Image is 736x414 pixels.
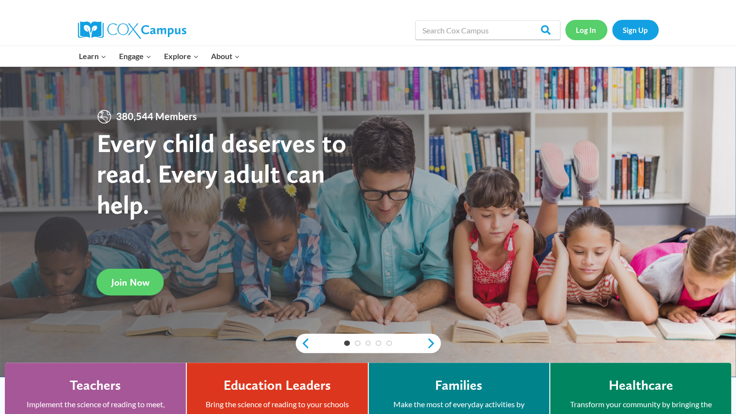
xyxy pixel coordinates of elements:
[344,340,350,346] a: 1
[112,109,201,124] span: 380,544 Members
[426,337,441,349] a: next
[376,340,381,346] a: 4
[296,334,441,353] div: content slider buttons
[78,21,186,39] img: Cox Campus
[97,127,346,220] strong: Every child deserves to read. Every adult can help.
[97,269,164,295] a: Join Now
[296,337,310,349] a: previous
[113,46,158,66] button: Child menu of Engage
[415,20,560,40] input: Search Cox Campus
[565,20,659,40] nav: Secondary Navigation
[70,377,121,394] h4: Teachers
[386,340,392,346] a: 5
[608,377,673,394] h4: Healthcare
[612,20,659,40] a: Sign Up
[365,340,371,346] a: 3
[224,377,331,394] h4: Education Leaders
[158,46,205,66] button: Child menu of Explore
[355,340,360,346] a: 2
[73,46,113,66] button: Child menu of Learn
[205,46,246,66] button: Child menu of About
[73,46,246,66] nav: Primary Navigation
[435,377,482,394] h4: Families
[565,20,607,40] a: Log In
[111,276,150,288] span: Join Now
